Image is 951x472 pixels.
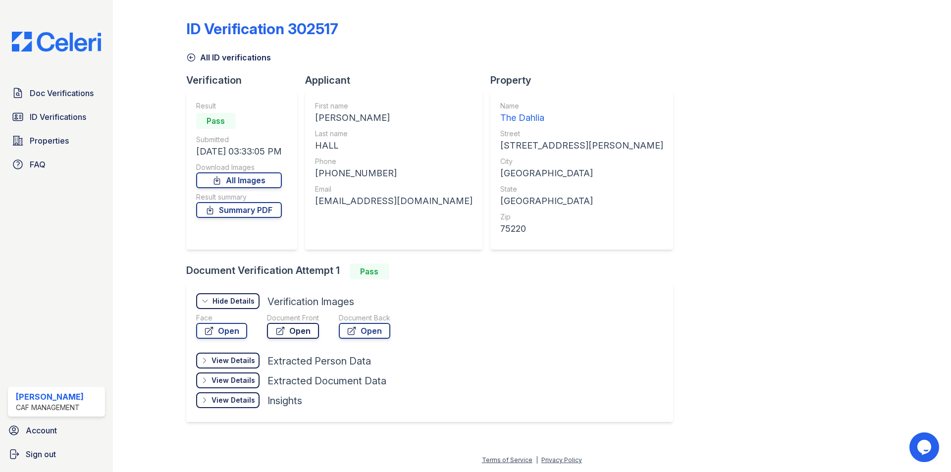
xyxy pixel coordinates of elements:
[8,131,105,151] a: Properties
[315,111,473,125] div: [PERSON_NAME]
[315,139,473,153] div: HALL
[4,444,109,464] a: Sign out
[490,73,681,87] div: Property
[500,157,663,166] div: City
[267,323,319,339] a: Open
[315,166,473,180] div: [PHONE_NUMBER]
[500,111,663,125] div: The Dahlia
[16,391,84,403] div: [PERSON_NAME]
[339,313,390,323] div: Document Back
[4,32,109,52] img: CE_Logo_Blue-a8612792a0a2168367f1c8372b55b34899dd931a85d93a1a3d3e32e68fde9ad4.png
[16,403,84,413] div: CAF Management
[500,101,663,111] div: Name
[8,107,105,127] a: ID Verifications
[315,194,473,208] div: [EMAIL_ADDRESS][DOMAIN_NAME]
[30,158,46,170] span: FAQ
[26,448,56,460] span: Sign out
[536,456,538,464] div: |
[541,456,582,464] a: Privacy Policy
[186,52,271,63] a: All ID verifications
[196,323,247,339] a: Open
[500,101,663,125] a: Name The Dahlia
[267,374,386,388] div: Extracted Document Data
[315,101,473,111] div: First name
[267,354,371,368] div: Extracted Person Data
[30,111,86,123] span: ID Verifications
[909,432,941,462] iframe: chat widget
[500,194,663,208] div: [GEOGRAPHIC_DATA]
[196,101,282,111] div: Result
[196,162,282,172] div: Download Images
[315,129,473,139] div: Last name
[211,395,255,405] div: View Details
[267,313,319,323] div: Document Front
[350,263,389,279] div: Pass
[500,184,663,194] div: State
[267,295,354,309] div: Verification Images
[196,313,247,323] div: Face
[315,184,473,194] div: Email
[211,356,255,366] div: View Details
[315,157,473,166] div: Phone
[196,145,282,158] div: [DATE] 03:33:05 PM
[500,139,663,153] div: [STREET_ADDRESS][PERSON_NAME]
[339,323,390,339] a: Open
[8,83,105,103] a: Doc Verifications
[186,73,305,87] div: Verification
[30,135,69,147] span: Properties
[482,456,532,464] a: Terms of Service
[26,424,57,436] span: Account
[305,73,490,87] div: Applicant
[500,129,663,139] div: Street
[500,212,663,222] div: Zip
[196,192,282,202] div: Result summary
[500,166,663,180] div: [GEOGRAPHIC_DATA]
[211,375,255,385] div: View Details
[196,135,282,145] div: Submitted
[196,172,282,188] a: All Images
[196,202,282,218] a: Summary PDF
[4,420,109,440] a: Account
[500,222,663,236] div: 75220
[186,263,681,279] div: Document Verification Attempt 1
[8,155,105,174] a: FAQ
[267,394,302,408] div: Insights
[212,296,255,306] div: Hide Details
[186,20,338,38] div: ID Verification 302517
[196,113,236,129] div: Pass
[30,87,94,99] span: Doc Verifications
